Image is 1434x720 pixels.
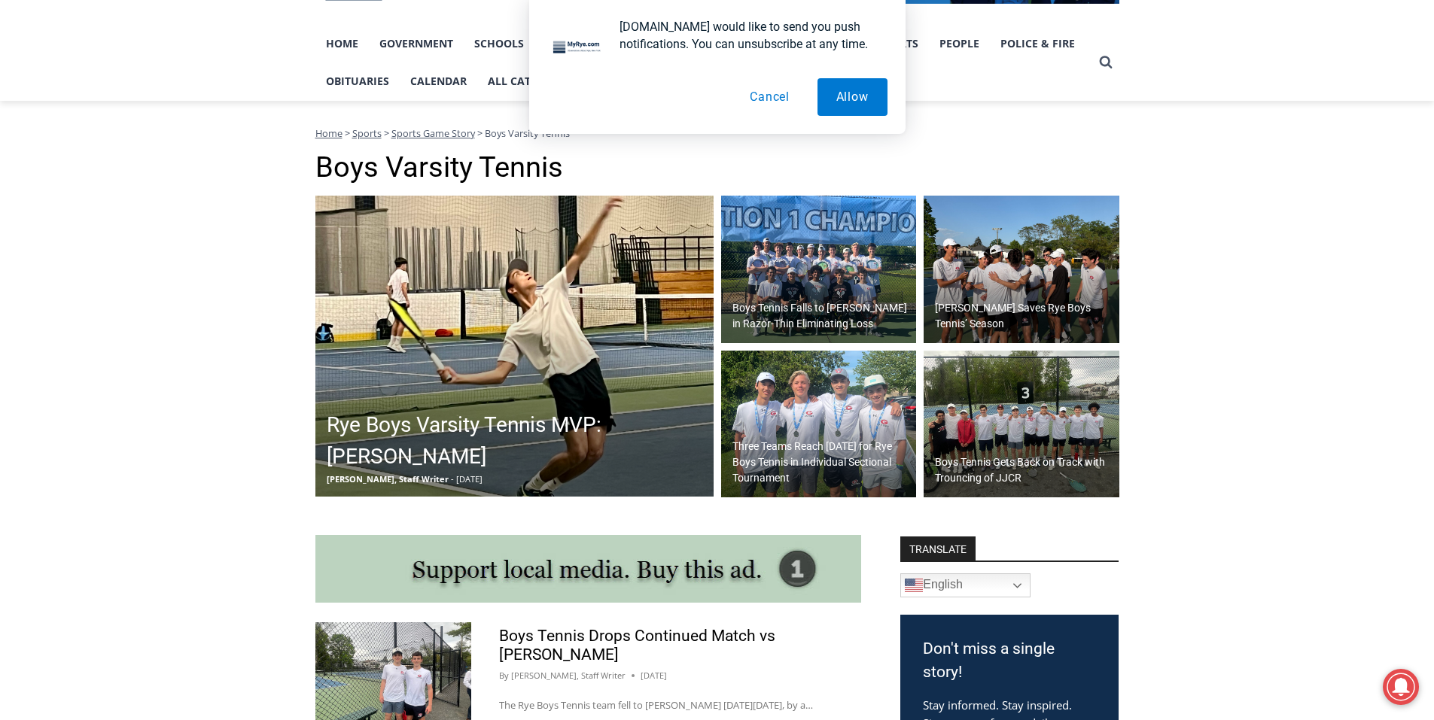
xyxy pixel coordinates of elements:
[380,1,711,146] div: "[PERSON_NAME] and I covered the [DATE] Parade, which was a really eye opening experience as I ha...
[732,439,913,486] h2: Three Teams Reach [DATE] for Rye Boys Tennis in Individual Sectional Tournament
[362,146,729,187] a: Intern @ [DOMAIN_NAME]
[924,196,1119,343] a: [PERSON_NAME] Saves Rye Boys Tennis’ Season
[935,454,1116,486] h2: Boys Tennis Gets Back on Track with Trouncing of JJCR
[641,669,667,682] time: [DATE]
[721,196,917,343] img: (PHOTO: The Rye Boys Tennis team at round two of the 2025 Section 1 Tournament. Contributed.)
[391,126,475,140] a: Sports Game Story
[900,573,1031,597] a: English
[477,126,483,140] span: >
[327,473,449,485] span: [PERSON_NAME], Staff Writer
[315,196,714,497] a: Rye Boys Varsity Tennis MVP: [PERSON_NAME] [PERSON_NAME], Staff Writer - [DATE]
[935,300,1116,332] h2: [PERSON_NAME] Saves Rye Boys Tennis’ Season
[721,351,917,498] img: (PHOTO: Rye Boys Tennis' four best doubles players. L to R: Lou Kim-Reuter, Filip Glitterstam, Al...
[607,18,887,53] div: [DOMAIN_NAME] would like to send you push notifications. You can unsubscribe at any time.
[5,155,148,212] span: Open Tues. - Sun. [PHONE_NUMBER]
[499,669,509,682] span: By
[456,473,483,485] span: [DATE]
[315,150,1119,185] h1: Boys Varsity Tennis
[547,18,607,78] img: notification icon
[924,351,1119,498] img: (PHOTO: The Rye Boys Tennis Team from Wednesday, May 7. Contributed.)
[394,150,698,184] span: Intern @ [DOMAIN_NAME]
[923,637,1096,685] h3: Don't miss a single story!
[924,196,1119,343] img: (PHOTO: Rye Boys Tennis' Luke Gordon is swarmed by teammates after a supertiebreaker win to push ...
[315,196,714,497] img: (PHOTO: Rye Boys Varsity Tennis' 2025 MVP: Alex Gordon. Contributed.)
[345,126,350,140] span: >
[721,351,917,498] a: Three Teams Reach [DATE] for Rye Boys Tennis in Individual Sectional Tournament
[924,351,1119,498] a: Boys Tennis Gets Back on Track with Trouncing of JJCR
[384,126,389,140] span: >
[315,535,861,603] img: support local media, buy this ad
[900,536,976,561] strong: TRANSLATE
[817,78,887,116] button: Allow
[1,151,151,187] a: Open Tues. - Sun. [PHONE_NUMBER]
[315,126,343,140] a: Home
[327,409,710,472] h2: Rye Boys Varsity Tennis MVP: [PERSON_NAME]
[731,78,808,116] button: Cancel
[154,94,214,180] div: "the precise, almost orchestrated movements of cutting and assembling sushi and [PERSON_NAME] mak...
[721,196,917,343] a: Boys Tennis Falls to [PERSON_NAME] in Razor-Thin Eliminating Loss
[732,300,913,332] h2: Boys Tennis Falls to [PERSON_NAME] in Razor-Thin Eliminating Loss
[499,627,775,664] a: Boys Tennis Drops Continued Match vs [PERSON_NAME]
[905,576,923,594] img: en
[451,473,454,485] span: -
[511,670,626,681] a: [PERSON_NAME], Staff Writer
[352,126,382,140] a: Sports
[485,126,570,140] span: Boys Varsity Tennis
[499,697,833,713] p: The Rye Boys Tennis team fell to [PERSON_NAME] [DATE][DATE], by a…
